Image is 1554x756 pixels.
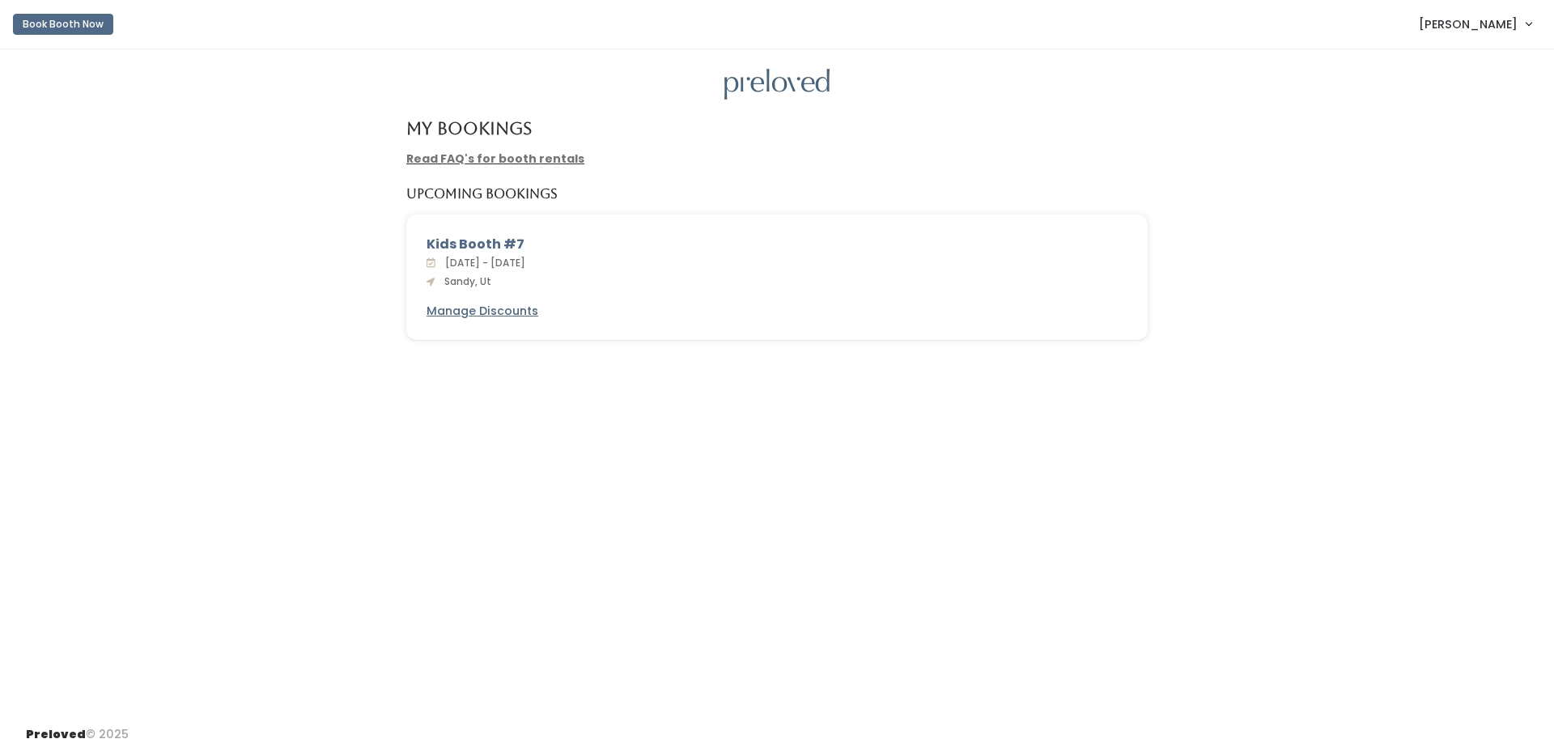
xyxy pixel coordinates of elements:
span: [DATE] - [DATE] [439,256,525,270]
div: Kids Booth #7 [427,235,1127,254]
a: Book Booth Now [13,6,113,42]
div: © 2025 [26,713,129,743]
u: Manage Discounts [427,303,538,319]
img: preloved logo [724,69,830,100]
h4: My Bookings [406,119,532,138]
a: Read FAQ's for booth rentals [406,151,584,167]
span: [PERSON_NAME] [1419,15,1518,33]
button: Book Booth Now [13,14,113,35]
h5: Upcoming Bookings [406,187,558,202]
span: Preloved [26,726,86,742]
a: Manage Discounts [427,303,538,320]
span: Sandy, Ut [438,274,491,288]
a: [PERSON_NAME] [1403,6,1548,41]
